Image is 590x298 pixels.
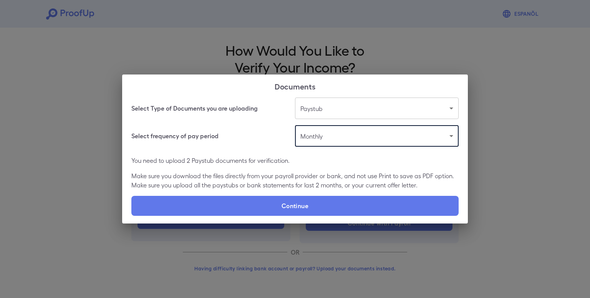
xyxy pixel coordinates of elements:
div: Monthly [295,125,459,147]
p: You need to upload 2 Paystub documents for verification. [131,156,459,165]
p: Make sure you download the files directly from your payroll provider or bank, and not use Print t... [131,171,459,190]
div: Paystub [295,98,459,119]
h6: Select Type of Documents you are uploading [131,104,258,113]
h6: Select frequency of pay period [131,131,219,141]
label: Continue [131,196,459,216]
h2: Documents [122,74,468,98]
